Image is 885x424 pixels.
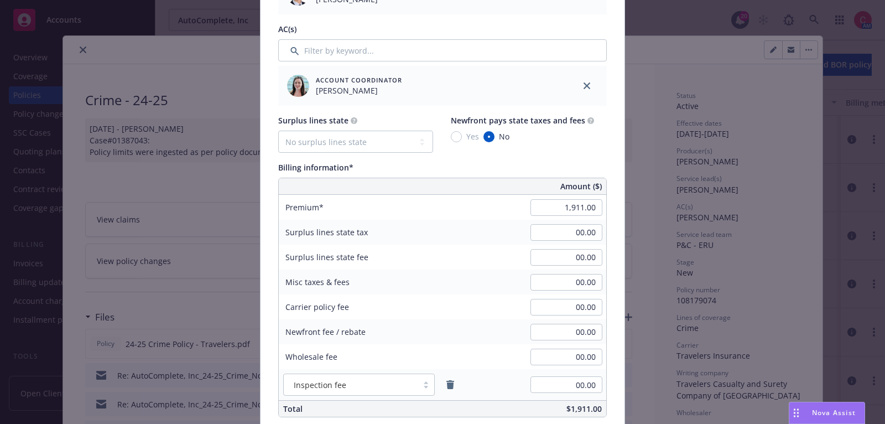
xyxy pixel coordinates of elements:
span: Yes [466,131,479,142]
span: Nova Assist [812,408,856,417]
input: No [483,131,494,142]
button: Nova Assist [789,402,865,424]
span: Account Coordinator [316,75,402,85]
span: AC(s) [278,24,296,34]
span: Surplus lines state fee [285,252,368,262]
a: close [580,79,594,92]
span: Inspection fee [289,379,412,391]
span: Wholesale fee [285,351,337,362]
input: 0.00 [530,376,602,393]
span: Inspection fee [294,379,346,391]
input: 0.00 [530,349,602,365]
span: No [499,131,509,142]
div: Drag to move [789,402,803,423]
input: 0.00 [530,274,602,291]
span: Amount ($) [560,180,602,192]
input: Filter by keyword... [278,39,607,61]
input: 0.00 [530,199,602,216]
span: Total [283,404,303,414]
span: $1,911.00 [566,404,602,414]
input: 0.00 [530,249,602,266]
img: employee photo [287,75,309,97]
span: Newfront fee / rebate [285,327,366,337]
span: Misc taxes & fees [285,277,350,287]
input: 0.00 [530,224,602,241]
a: remove [444,378,457,391]
span: Billing information* [278,162,353,173]
input: Yes [451,131,462,142]
span: Premium [285,202,324,213]
span: Surplus lines state tax [285,227,368,237]
input: 0.00 [530,299,602,316]
span: Carrier policy fee [285,302,349,312]
span: Newfront pays state taxes and fees [451,115,585,126]
span: [PERSON_NAME] [316,85,402,96]
span: Surplus lines state [278,115,348,126]
input: 0.00 [530,324,602,340]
